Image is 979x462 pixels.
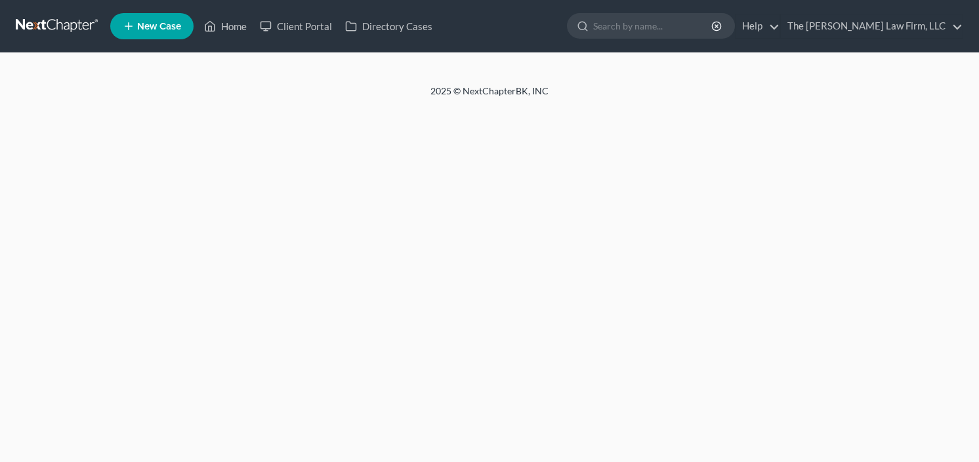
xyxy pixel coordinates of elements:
[593,14,713,38] input: Search by name...
[339,14,439,38] a: Directory Cases
[781,14,963,38] a: The [PERSON_NAME] Law Firm, LLC
[137,22,181,31] span: New Case
[253,14,339,38] a: Client Portal
[736,14,780,38] a: Help
[198,14,253,38] a: Home
[115,85,864,108] div: 2025 © NextChapterBK, INC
